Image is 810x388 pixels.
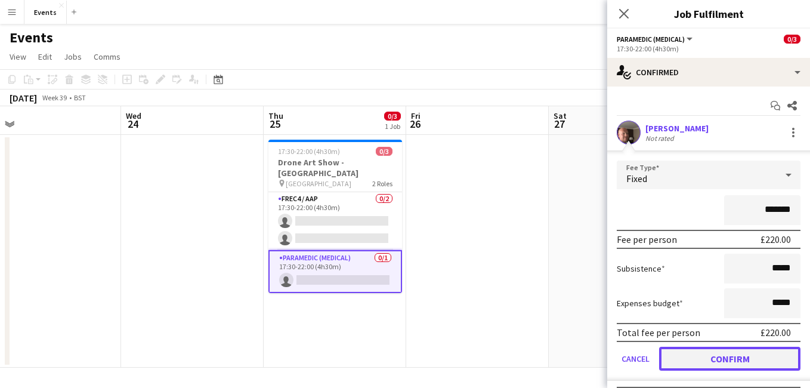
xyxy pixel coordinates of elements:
span: Edit [38,51,52,62]
button: Paramedic (Medical) [617,35,694,44]
span: Wed [126,110,141,121]
span: [GEOGRAPHIC_DATA] [286,179,351,188]
div: 17:30-22:00 (4h30m) [617,44,800,53]
a: Jobs [59,49,86,64]
div: [DATE] [10,92,37,104]
span: Week 39 [39,93,69,102]
button: Confirm [659,347,800,371]
span: Fixed [626,173,647,184]
span: 0/3 [784,35,800,44]
div: Fee per person [617,233,677,245]
div: £220.00 [760,327,791,338]
div: BST [74,93,86,102]
app-job-card: 17:30-22:00 (4h30m)0/3Drone Art Show - [GEOGRAPHIC_DATA] [GEOGRAPHIC_DATA]2 RolesFREC4 / AAP0/217... [268,140,402,293]
button: Cancel [617,347,654,371]
span: 0/3 [384,112,401,121]
a: Comms [89,49,125,64]
div: Confirmed [607,58,810,87]
label: Subsistence [617,263,665,274]
span: 17:30-22:00 (4h30m) [278,147,340,156]
span: 0/3 [376,147,392,156]
div: Total fee per person [617,327,700,338]
span: 26 [409,117,421,131]
div: 1 Job [385,122,400,131]
a: View [5,49,31,64]
app-card-role: FREC4 / AAP0/217:30-22:00 (4h30m) [268,192,402,250]
span: View [10,51,26,62]
span: Jobs [64,51,82,62]
div: £220.00 [760,233,791,245]
span: 2 Roles [372,179,392,188]
span: Sat [554,110,567,121]
div: Not rated [645,134,676,143]
h1: Events [10,29,53,47]
span: Fri [411,110,421,121]
span: Paramedic (Medical) [617,35,685,44]
h3: Job Fulfilment [607,6,810,21]
label: Expenses budget [617,298,683,309]
app-card-role: Paramedic (Medical)0/117:30-22:00 (4h30m) [268,250,402,293]
h3: Drone Art Show - [GEOGRAPHIC_DATA] [268,157,402,178]
span: 25 [267,117,283,131]
span: 27 [552,117,567,131]
a: Edit [33,49,57,64]
span: 24 [124,117,141,131]
div: [PERSON_NAME] [645,123,709,134]
span: Thu [268,110,283,121]
span: Comms [94,51,120,62]
button: Events [24,1,67,24]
